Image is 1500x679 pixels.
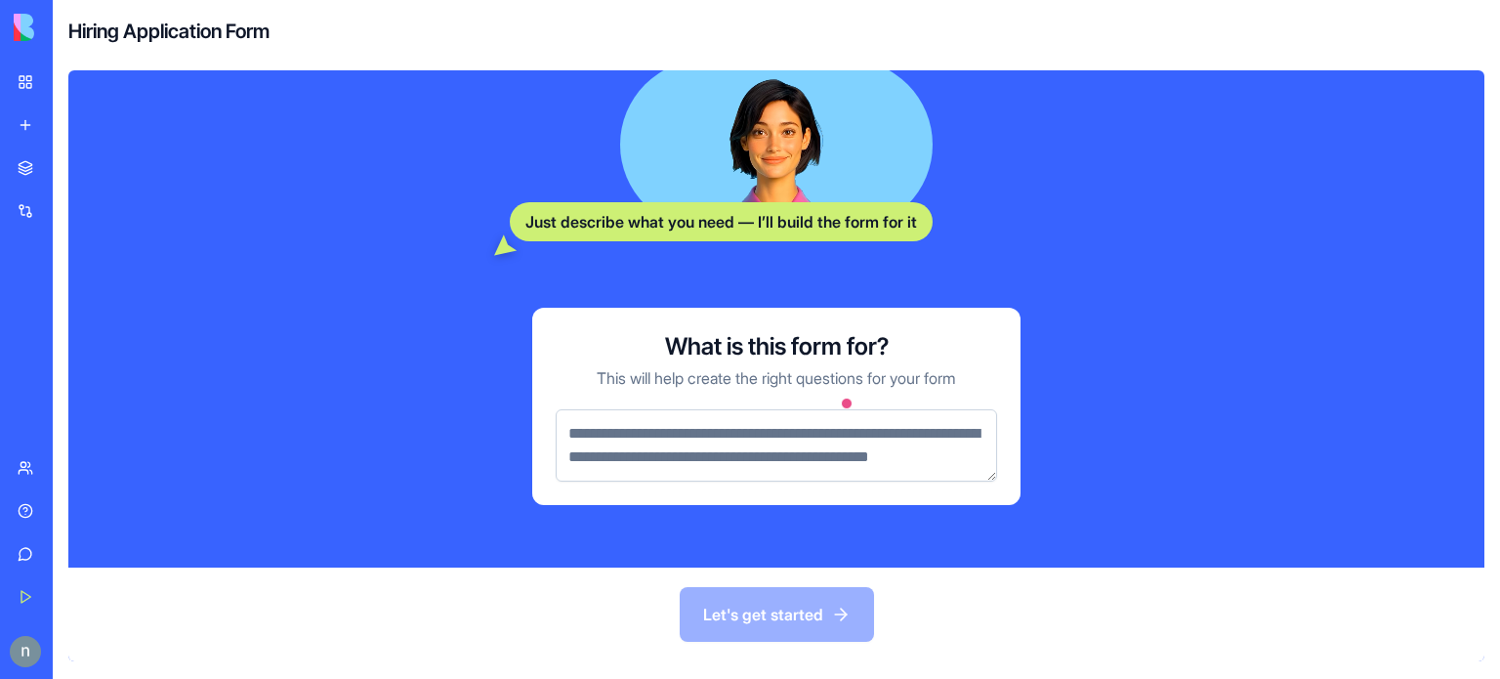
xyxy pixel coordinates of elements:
[14,14,135,41] img: logo
[68,18,270,45] h4: Hiring Application Form
[510,202,933,241] div: Just describe what you need — I’ll build the form for it
[10,636,41,667] img: ACg8ocJ9pxQUQxNaM7pl4USd8rz4DqK7w2Vkiu_ABUgCYgGTGBJWAA=s96-c
[597,366,956,390] p: This will help create the right questions for your form
[665,331,889,362] h3: What is this form for?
